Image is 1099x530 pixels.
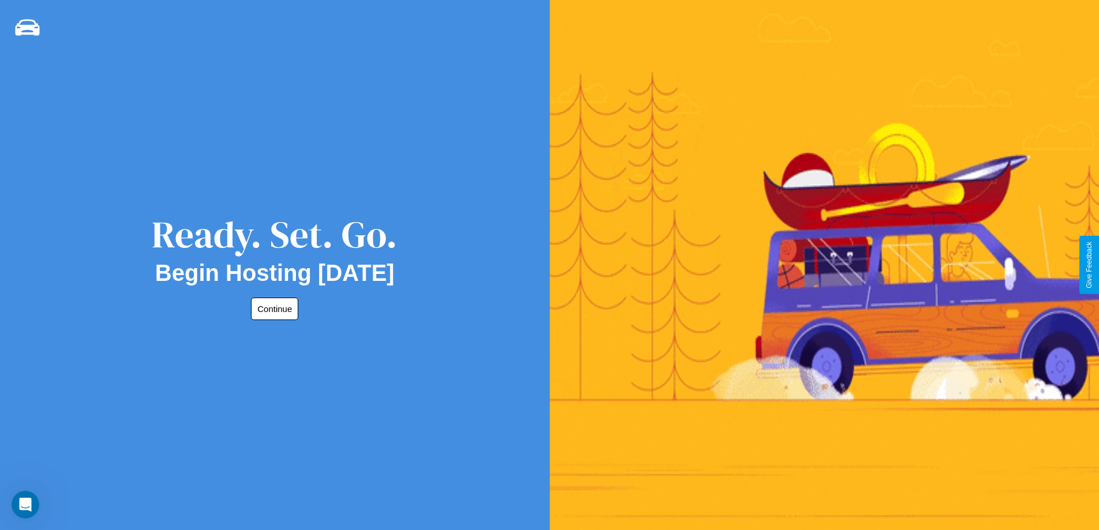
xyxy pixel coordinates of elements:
div: Ready. Set. Go. [152,209,397,260]
h2: Begin Hosting [DATE] [155,260,395,286]
button: Continue [251,298,298,320]
div: Give Feedback [1085,242,1093,288]
iframe: Intercom live chat [12,491,39,518]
